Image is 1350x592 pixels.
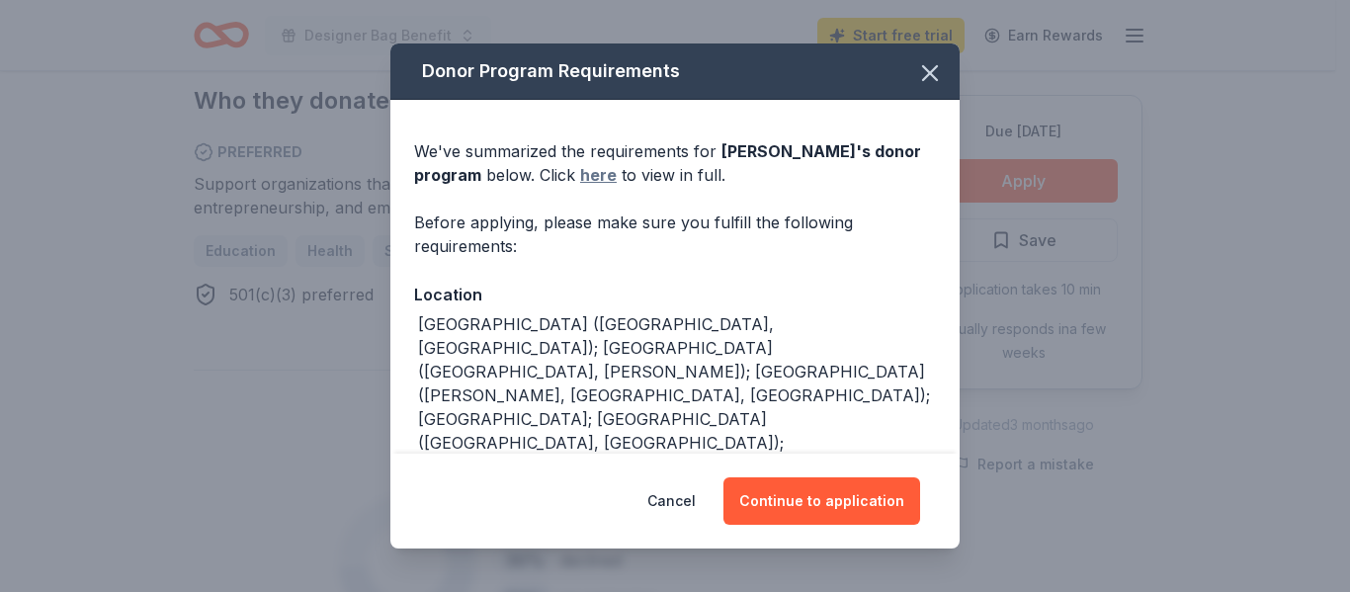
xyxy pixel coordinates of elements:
div: We've summarized the requirements for below. Click to view in full. [414,139,936,187]
a: here [580,163,617,187]
div: Donor Program Requirements [390,43,960,100]
button: Continue to application [723,477,920,525]
div: Location [414,282,936,307]
div: Before applying, please make sure you fulfill the following requirements: [414,211,936,258]
button: Cancel [647,477,696,525]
